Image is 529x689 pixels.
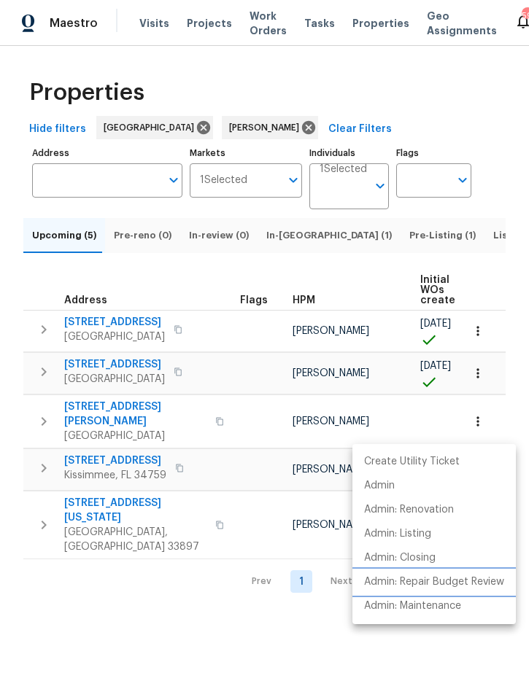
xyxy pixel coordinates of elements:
p: Admin: Renovation [364,502,454,518]
p: Admin: Listing [364,526,431,542]
p: Admin: Repair Budget Review [364,575,504,590]
p: Admin: Closing [364,550,436,566]
p: Admin [364,478,395,494]
p: Create Utility Ticket [364,454,460,470]
p: Admin: Maintenance [364,599,461,614]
